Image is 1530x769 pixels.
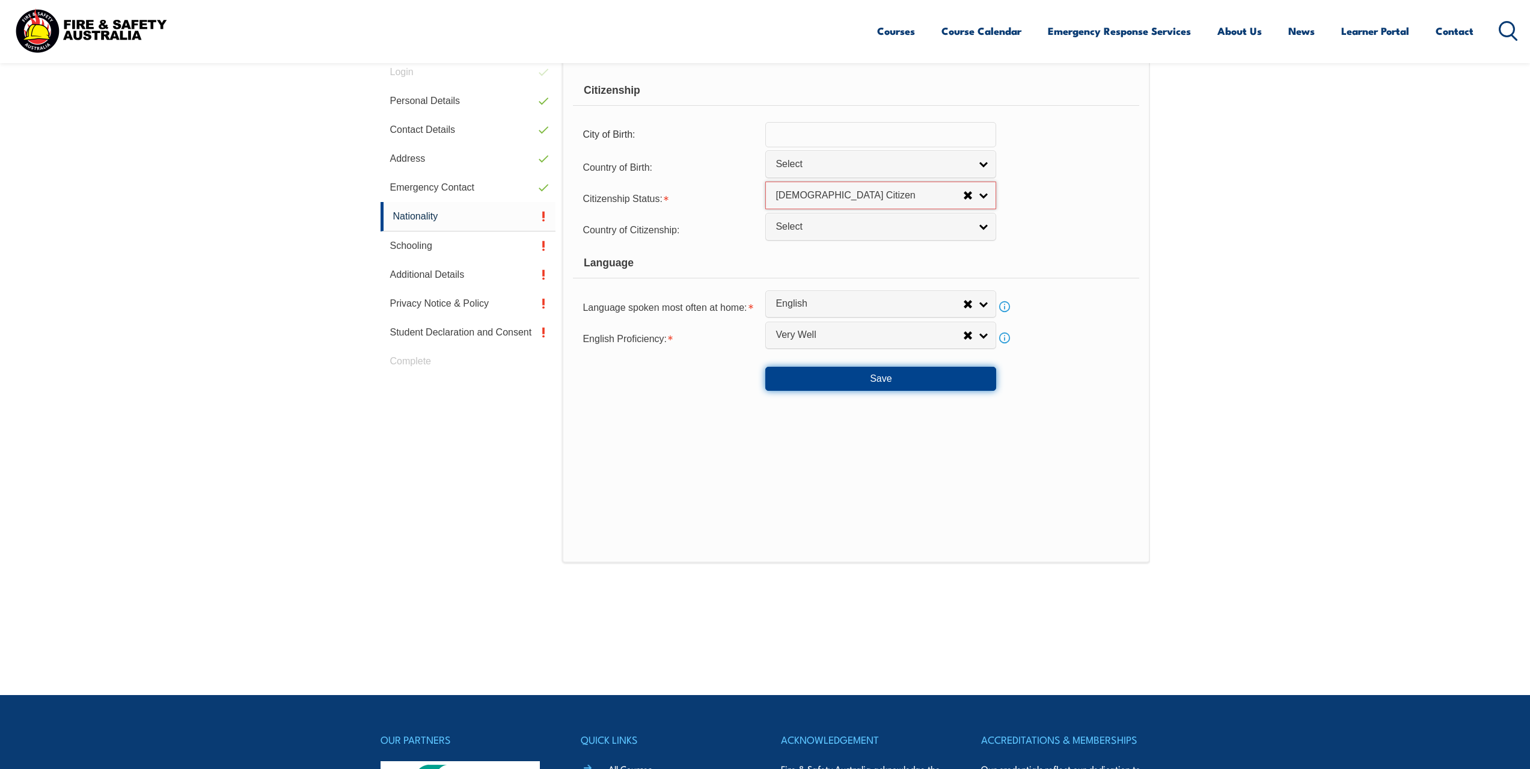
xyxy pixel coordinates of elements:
[583,225,679,235] span: Country of Citizenship:
[381,144,556,173] a: Address
[776,158,970,171] span: Select
[381,202,556,231] a: Nationality
[573,123,765,146] div: City of Birth:
[381,87,556,115] a: Personal Details
[583,194,662,204] span: Citizenship Status:
[1288,15,1315,47] a: News
[573,248,1139,278] div: Language
[1048,15,1191,47] a: Emergency Response Services
[381,318,556,347] a: Student Declaration and Consent
[765,367,996,391] button: Save
[1436,15,1473,47] a: Contact
[996,329,1013,346] a: Info
[776,298,963,310] span: English
[381,115,556,144] a: Contact Details
[1217,15,1262,47] a: About Us
[776,189,963,202] span: [DEMOGRAPHIC_DATA] Citizen
[381,260,556,289] a: Additional Details
[573,76,1139,106] div: Citizenship
[1341,15,1409,47] a: Learner Portal
[583,162,652,173] span: Country of Birth:
[781,731,949,748] h4: ACKNOWLEDGEMENT
[776,329,963,342] span: Very Well
[776,221,970,233] span: Select
[583,334,667,344] span: English Proficiency:
[381,289,556,318] a: Privacy Notice & Policy
[981,731,1149,748] h4: ACCREDITATIONS & MEMBERSHIPS
[573,326,765,350] div: English Proficiency is required.
[381,173,556,202] a: Emergency Contact
[941,15,1021,47] a: Course Calendar
[877,15,915,47] a: Courses
[581,731,749,748] h4: QUICK LINKS
[573,186,765,210] div: Citizenship Status is required.
[583,302,747,313] span: Language spoken most often at home:
[381,231,556,260] a: Schooling
[996,298,1013,315] a: Info
[573,295,765,319] div: Language spoken most often at home is required.
[381,731,549,748] h4: OUR PARTNERS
